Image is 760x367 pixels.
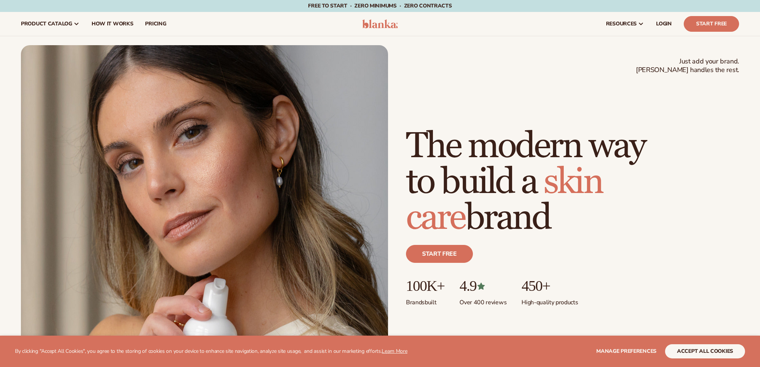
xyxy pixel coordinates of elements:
[86,12,139,36] a: How It Works
[406,245,473,263] a: Start free
[684,16,739,32] a: Start Free
[139,12,172,36] a: pricing
[665,344,745,358] button: accept all cookies
[362,19,398,28] img: logo
[406,278,444,294] p: 100K+
[92,21,133,27] span: How It Works
[606,21,637,27] span: resources
[406,160,603,240] span: skin care
[521,294,578,307] p: High-quality products
[521,278,578,294] p: 450+
[650,12,678,36] a: LOGIN
[382,348,407,355] a: Learn More
[459,278,507,294] p: 4.9
[145,21,166,27] span: pricing
[596,348,656,355] span: Manage preferences
[406,294,444,307] p: Brands built
[459,294,507,307] p: Over 400 reviews
[21,21,72,27] span: product catalog
[596,344,656,358] button: Manage preferences
[600,12,650,36] a: resources
[656,21,672,27] span: LOGIN
[15,12,86,36] a: product catalog
[406,128,645,236] h1: The modern way to build a brand
[636,57,739,75] span: Just add your brand. [PERSON_NAME] handles the rest.
[15,348,407,355] p: By clicking "Accept All Cookies", you agree to the storing of cookies on your device to enhance s...
[308,2,452,9] span: Free to start · ZERO minimums · ZERO contracts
